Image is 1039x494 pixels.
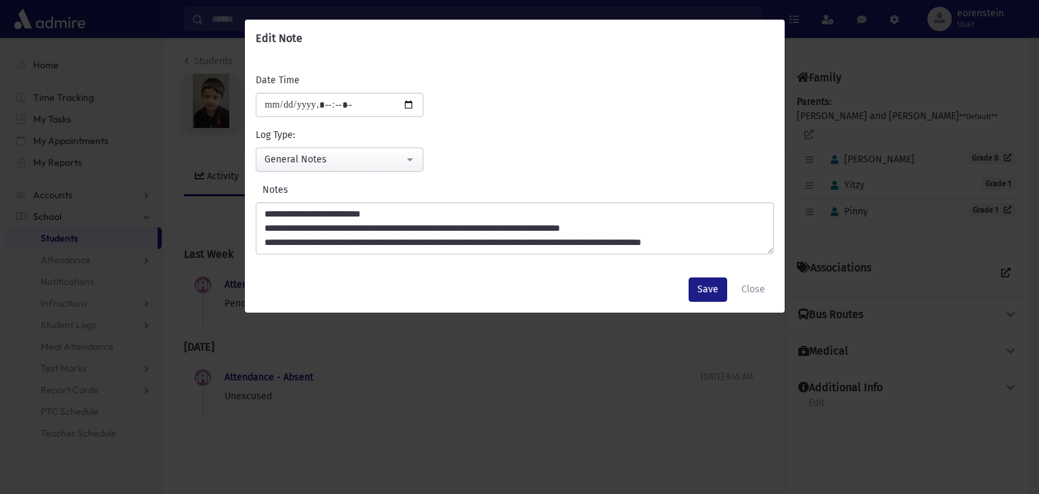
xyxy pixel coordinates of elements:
button: Save [689,277,727,302]
button: Close [733,277,774,302]
label: Log Type: [256,128,295,142]
div: General Notes [264,152,405,166]
label: Date Time [256,73,300,87]
button: General Notes [256,148,424,172]
h6: Edit Note [256,30,302,47]
label: Notes [256,183,342,197]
